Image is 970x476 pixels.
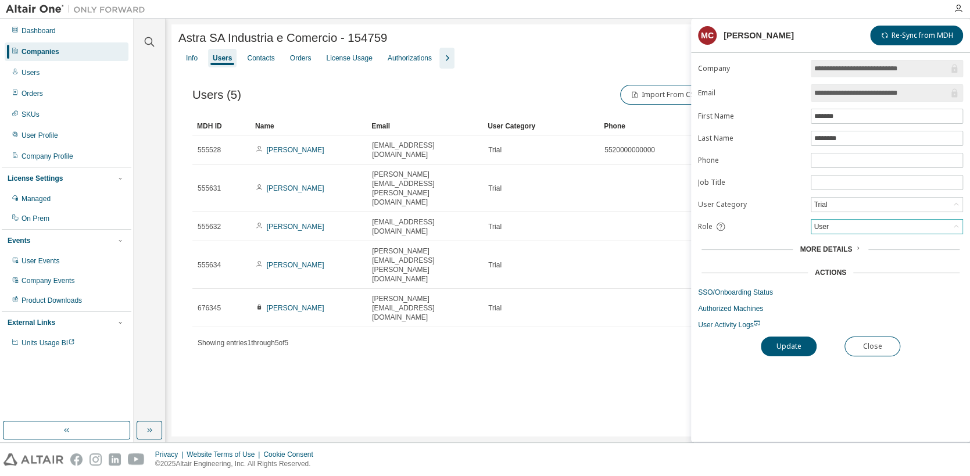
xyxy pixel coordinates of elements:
[187,450,263,459] div: Website Terms of Use
[372,294,478,322] span: [PERSON_NAME][EMAIL_ADDRESS][DOMAIN_NAME]
[6,3,151,15] img: Altair One
[488,184,502,193] span: Trial
[698,112,804,121] label: First Name
[109,453,121,466] img: linkedin.svg
[698,304,963,313] a: Authorized Machines
[255,117,362,135] div: Name
[22,89,43,98] div: Orders
[198,339,288,347] span: Showing entries 1 through 5 of 5
[22,47,59,56] div: Companies
[267,184,324,192] a: [PERSON_NAME]
[698,321,760,329] span: User Activity Logs
[844,337,900,356] button: Close
[488,260,502,270] span: Trial
[698,88,804,98] label: Email
[800,245,852,253] span: More Details
[22,131,58,140] div: User Profile
[22,110,40,119] div: SKUs
[198,184,221,193] span: 555631
[371,117,478,135] div: Email
[698,178,804,187] label: Job Title
[698,134,804,143] label: Last Name
[155,450,187,459] div: Privacy
[198,303,221,313] span: 676345
[8,174,63,183] div: License Settings
[388,53,432,63] div: Authorizations
[267,146,324,154] a: [PERSON_NAME]
[3,453,63,466] img: altair_logo.svg
[178,31,387,45] span: Astra SA Industria e Comercio - 154759
[128,453,145,466] img: youtube.svg
[198,145,221,155] span: 555528
[247,53,274,63] div: Contacts
[22,296,82,305] div: Product Downloads
[198,222,221,231] span: 555632
[698,64,804,73] label: Company
[22,68,40,77] div: Users
[22,256,59,266] div: User Events
[698,156,804,165] label: Phone
[604,145,655,155] span: 5520000000000
[213,53,232,63] div: Users
[372,141,478,159] span: [EMAIL_ADDRESS][DOMAIN_NAME]
[267,261,324,269] a: [PERSON_NAME]
[604,117,711,135] div: Phone
[372,170,478,207] span: [PERSON_NAME][EMAIL_ADDRESS][PERSON_NAME][DOMAIN_NAME]
[22,152,73,161] div: Company Profile
[267,223,324,231] a: [PERSON_NAME]
[811,220,962,234] div: User
[488,145,502,155] span: Trial
[698,222,713,231] span: Role
[724,31,794,40] div: [PERSON_NAME]
[698,288,963,297] a: SSO/Onboarding Status
[372,246,478,284] span: [PERSON_NAME][EMAIL_ADDRESS][PERSON_NAME][DOMAIN_NAME]
[70,453,83,466] img: facebook.svg
[488,222,502,231] span: Trial
[761,337,817,356] button: Update
[290,53,312,63] div: Orders
[326,53,372,63] div: License Usage
[811,198,962,212] div: Trial
[197,117,246,135] div: MDH ID
[198,260,221,270] span: 555634
[22,194,51,203] div: Managed
[155,459,320,469] p: © 2025 Altair Engineering, Inc. All Rights Reserved.
[22,276,74,285] div: Company Events
[22,214,49,223] div: On Prem
[698,200,804,209] label: User Category
[267,304,324,312] a: [PERSON_NAME]
[186,53,198,63] div: Info
[812,220,830,233] div: User
[90,453,102,466] img: instagram.svg
[815,268,846,277] div: Actions
[8,318,55,327] div: External Links
[698,26,717,45] div: MC
[192,88,241,102] span: Users (5)
[488,303,502,313] span: Trial
[812,198,829,211] div: Trial
[263,450,320,459] div: Cookie Consent
[488,117,595,135] div: User Category
[870,26,963,45] button: Re-Sync from MDH
[22,26,56,35] div: Dashboard
[372,217,478,236] span: [EMAIL_ADDRESS][DOMAIN_NAME]
[8,236,30,245] div: Events
[620,85,708,105] button: Import From CSV
[22,339,75,347] span: Units Usage BI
